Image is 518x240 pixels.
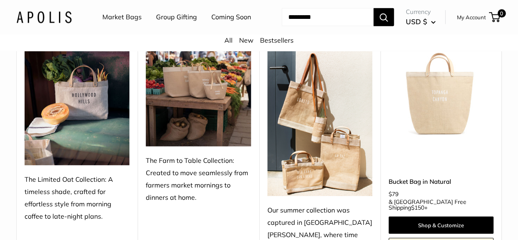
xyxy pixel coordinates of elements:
[411,204,424,211] span: $150
[490,12,500,22] a: 0
[156,11,197,23] a: Group Gifting
[406,17,427,26] span: USD $
[146,155,251,204] div: The Farm to Table Collection: Created to move seamlessly from farmers market mornings to dinners ...
[406,15,436,28] button: USD $
[267,34,372,196] img: Our summer collection was captured in Todos Santos, where time slows down and color pops.
[389,34,493,139] a: Bucket Bag in NaturalBucket Bag in Natural
[498,9,506,18] span: 0
[389,190,398,198] span: $79
[389,177,493,186] a: Bucket Bag in Natural
[25,34,129,165] img: The Limited Oat Collection: A timeless shade, crafted for effortless style from morning coffee to...
[224,36,233,44] a: All
[389,217,493,234] a: Shop & Customize
[373,8,394,26] button: Search
[406,6,436,18] span: Currency
[211,11,251,23] a: Coming Soon
[260,36,294,44] a: Bestsellers
[389,199,493,210] span: & [GEOGRAPHIC_DATA] Free Shipping +
[457,12,486,22] a: My Account
[102,11,142,23] a: Market Bags
[389,34,493,139] img: Bucket Bag in Natural
[282,8,373,26] input: Search...
[146,34,251,146] img: The Farm to Table Collection: Created to move seamlessly from farmers market mornings to dinners ...
[16,11,72,23] img: Apolis
[239,36,253,44] a: New
[25,174,129,223] div: The Limited Oat Collection: A timeless shade, crafted for effortless style from morning coffee to...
